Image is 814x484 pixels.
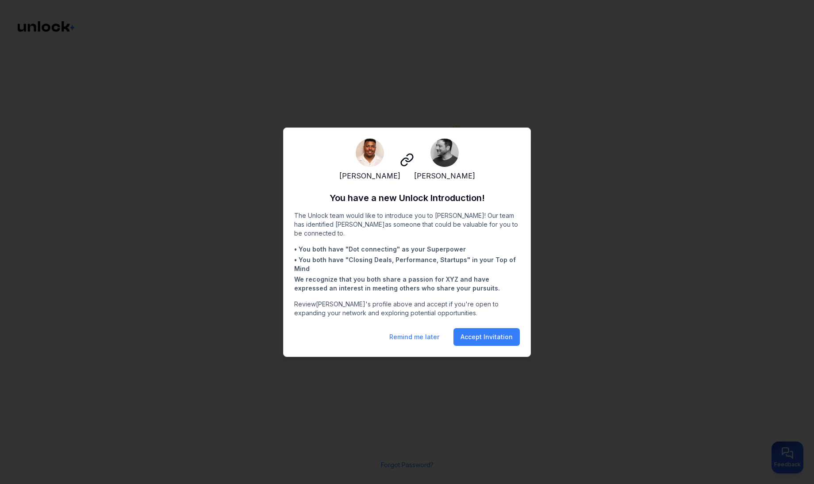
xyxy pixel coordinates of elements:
button: Remind me later [382,328,446,346]
li: • You both have " Closing Deals, Performance, Startups " in your Top of Mind [294,256,520,273]
li: We recognize that you both share a passion for XYZ and have expressed an interest in meeting othe... [294,275,520,293]
p: The Unlock team would like to introduce you to [PERSON_NAME] ! Our team has identified [PERSON_NA... [294,211,520,238]
img: 926A1835.jpg [356,139,384,167]
button: Accept Invitation [453,328,520,346]
span: [PERSON_NAME] [414,170,475,181]
h2: You have a new Unlock Introduction! [294,192,520,204]
p: Review [PERSON_NAME] 's profile above and accept if you're open to expanding your network and exp... [294,300,520,318]
span: [PERSON_NAME] [339,170,400,181]
li: • You both have " Dot connecting " as your Superpower [294,245,520,254]
img: Headshot.jpg [430,139,459,167]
